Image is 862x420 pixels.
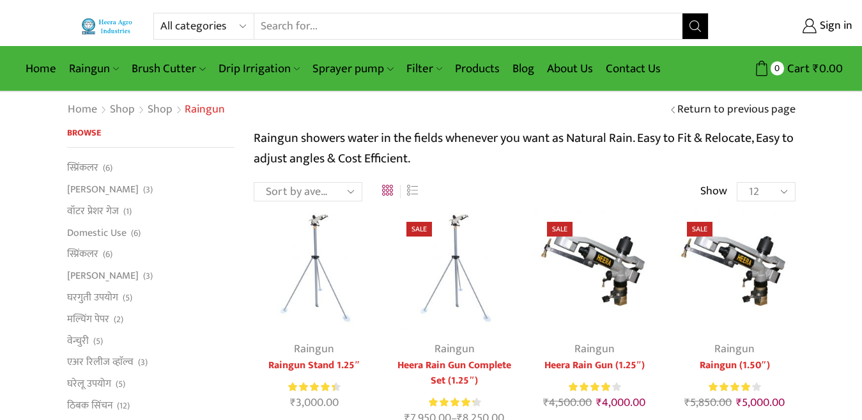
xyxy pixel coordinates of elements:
[728,15,852,38] a: Sign in
[784,60,810,77] span: Cart
[599,54,667,84] a: Contact Us
[67,160,98,178] a: स्प्रिंकलर
[700,183,727,200] span: Show
[254,358,374,373] a: Raingun Stand 1.25″
[93,335,103,348] span: (5)
[67,330,89,352] a: वेन्चुरी
[254,13,682,39] input: Search for...
[212,54,306,84] a: Drip Irrigation
[109,102,135,118] a: Shop
[138,356,148,369] span: (3)
[596,393,645,412] bdi: 4,000.00
[813,59,843,79] bdi: 0.00
[569,380,620,394] div: Rated 4.00 out of 5
[290,393,296,412] span: ₹
[67,265,139,287] a: [PERSON_NAME]
[306,54,399,84] a: Sprayer pump
[19,54,63,84] a: Home
[684,393,732,412] bdi: 5,850.00
[288,380,335,394] span: Rated out of 5
[114,313,123,326] span: (2)
[721,57,843,81] a: 0 Cart ₹0.00
[569,380,610,394] span: Rated out of 5
[67,102,225,118] nav: Breadcrumb
[406,222,432,237] span: Sale
[143,183,153,196] span: (3)
[103,248,112,261] span: (6)
[67,125,101,140] span: Browse
[677,102,796,118] a: Return to previous page
[435,339,475,359] a: Raingun
[709,380,750,394] span: Rated out of 5
[543,393,549,412] span: ₹
[67,179,139,201] a: [PERSON_NAME]
[290,393,339,412] bdi: 3,000.00
[123,205,132,218] span: (1)
[143,270,153,283] span: (3)
[63,54,125,84] a: Raingun
[67,286,118,308] a: घरगुती उपयोग
[67,308,109,330] a: मल्चिंग पेपर
[674,358,795,373] a: Raingun (1.50″)
[185,103,225,117] h1: Raingun
[394,209,514,330] img: Heera Rain Gun Complete Set
[254,182,362,201] select: Shop order
[103,162,112,175] span: (6)
[534,358,655,373] a: Heera Rain Gun (1.25″)
[736,393,742,412] span: ₹
[547,222,573,237] span: Sale
[394,358,514,389] a: Heera Rain Gun Complete Set (1.25″)
[714,339,755,359] a: Raingun
[534,209,655,330] img: Heera Raingun 1.50
[67,394,112,416] a: ठिबक सिंचन
[709,380,760,394] div: Rated 4.00 out of 5
[131,227,141,240] span: (6)
[294,339,334,359] a: Raingun
[813,59,819,79] span: ₹
[674,209,795,330] img: Heera Raingun 1.50
[429,396,474,409] span: Rated out of 5
[67,222,127,244] a: Domestic Use
[400,54,449,84] a: Filter
[543,393,592,412] bdi: 4,500.00
[288,380,340,394] div: Rated 4.50 out of 5
[117,400,130,412] span: (12)
[429,396,481,409] div: Rated 4.38 out of 5
[67,244,98,265] a: स्प्रिंकलर
[116,378,125,391] span: (5)
[254,209,374,330] img: Raingun Stand 1.25"
[687,222,712,237] span: Sale
[67,200,119,222] a: वॉटर प्रेशर गेज
[506,54,541,84] a: Blog
[574,339,615,359] a: Raingun
[771,61,784,75] span: 0
[541,54,599,84] a: About Us
[449,54,506,84] a: Products
[596,393,602,412] span: ₹
[125,54,212,84] a: Brush Cutter
[736,393,785,412] bdi: 5,000.00
[67,373,111,395] a: घरेलू उपयोग
[682,13,708,39] button: Search button
[67,102,98,118] a: Home
[684,393,690,412] span: ₹
[254,128,796,169] p: Raingun showers water in the fields whenever you want as Natural Rain. Easy to Fit & Relocate, Ea...
[67,352,134,373] a: एअर रिलीज व्हाॅल्व
[123,292,132,304] span: (5)
[147,102,173,118] a: Shop
[817,18,852,35] span: Sign in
